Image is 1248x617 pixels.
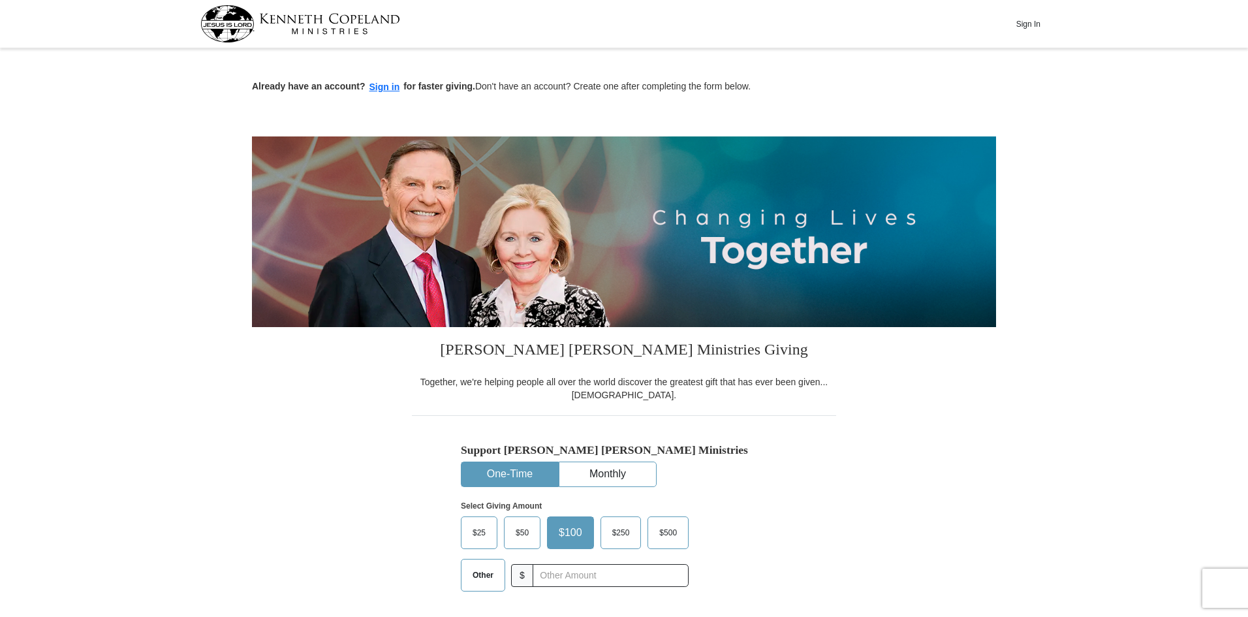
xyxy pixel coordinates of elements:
button: Sign in [366,80,404,95]
span: $100 [552,523,589,543]
button: One-Time [461,462,558,486]
span: $25 [466,523,492,543]
span: $ [511,564,533,587]
span: $50 [509,523,535,543]
span: $500 [653,523,683,543]
img: kcm-header-logo.svg [200,5,400,42]
button: Monthly [559,462,656,486]
h3: [PERSON_NAME] [PERSON_NAME] Ministries Giving [412,327,836,375]
strong: Select Giving Amount [461,501,542,511]
span: Other [466,565,500,585]
strong: Already have an account? for faster giving. [252,81,475,91]
button: Sign In [1008,14,1048,34]
input: Other Amount [533,564,689,587]
h5: Support [PERSON_NAME] [PERSON_NAME] Ministries [461,443,787,457]
p: Don't have an account? Create one after completing the form below. [252,80,996,95]
div: Together, we're helping people all over the world discover the greatest gift that has ever been g... [412,375,836,402]
span: $250 [606,523,636,543]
